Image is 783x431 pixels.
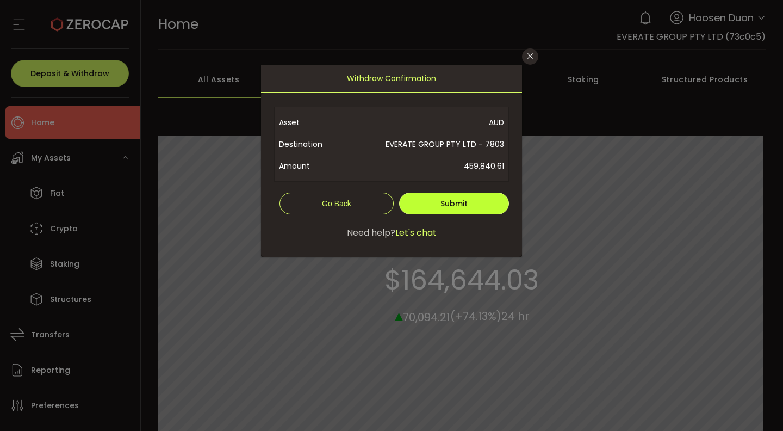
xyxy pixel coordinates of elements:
[322,199,351,208] span: Go Back
[279,112,348,133] span: Asset
[395,226,437,239] span: Let's chat
[348,155,504,177] span: 459,840.61
[279,155,348,177] span: Amount
[348,112,504,133] span: AUD
[522,48,538,65] button: Close
[348,133,504,155] span: EVERATE GROUP PTY LTD - 7803
[279,133,348,155] span: Destination
[347,65,436,92] span: Withdraw Confirmation
[261,65,522,257] div: dialog
[654,313,783,431] iframe: Chat Widget
[279,193,394,214] button: Go Back
[440,198,468,209] span: Submit
[399,193,509,214] button: Submit
[347,226,395,239] span: Need help?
